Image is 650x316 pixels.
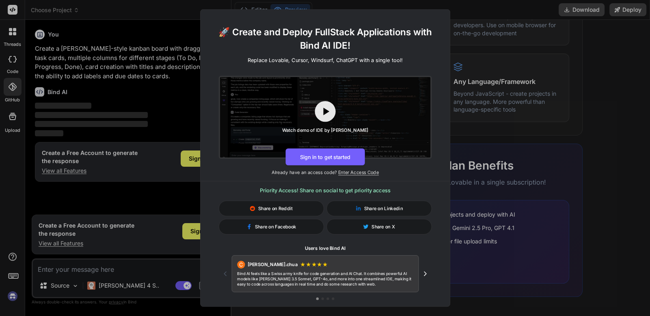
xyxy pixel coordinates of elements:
button: Go to testimonial 2 [321,297,324,300]
button: Sign in to get started [285,148,365,166]
p: Already have an access code? [200,169,449,176]
span: Enter Access Code [338,170,379,175]
span: ★ [317,261,322,269]
span: Share on Facebook [255,224,296,230]
button: Next testimonial [419,267,432,280]
button: Go to testimonial 4 [332,297,334,300]
p: Replace Lovable, Cursor, Windsurf, ChatGPT with a single tool! [248,56,403,64]
span: ★ [311,261,317,269]
p: Bind AI feels like a Swiss army knife for code generation and AI Chat. It combines powerful AI mo... [237,271,413,286]
h1: Users love Bind AI [218,245,432,252]
button: Previous testimonial [218,267,231,280]
span: ★ [306,261,311,269]
span: Share on X [371,224,395,230]
h3: Priority Access! Share on social to get priority access [218,187,432,194]
span: ★ [300,261,306,269]
div: C [237,261,245,269]
button: Go to testimonial 1 [316,297,318,300]
span: [PERSON_NAME].chua [247,261,297,268]
span: Share on Linkedin [364,205,402,212]
span: ★ [322,261,328,269]
div: Watch demo of IDE by [PERSON_NAME] [282,127,368,133]
h1: 🚀 Create and Deploy FullStack Applications with Bind AI IDE! [211,25,439,52]
button: Go to testimonial 3 [326,297,329,300]
span: Share on Reddit [258,205,293,212]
